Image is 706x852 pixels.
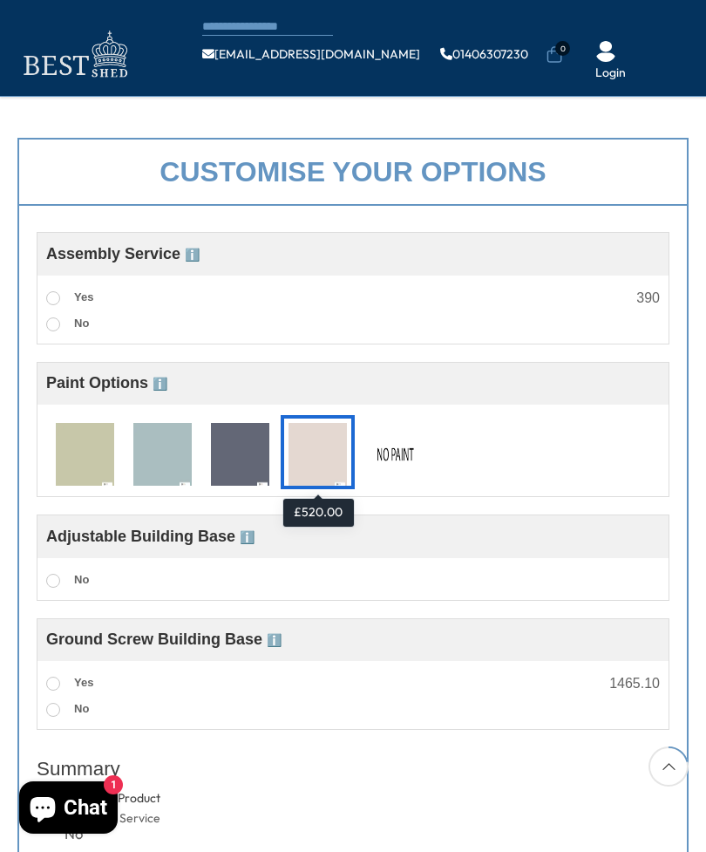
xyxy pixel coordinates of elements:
img: T7010 [56,423,114,487]
span: Adjustable Building Base [46,528,255,545]
img: No Paint [366,423,424,487]
div: Summary [37,747,669,790]
img: T7033 [211,423,269,487]
div: 390 [636,291,660,305]
div: T7078 [281,415,355,489]
span: ℹ️ [153,377,167,391]
inbox-online-store-chat: Shopify online store chat [14,781,123,838]
span: Paint Options [46,374,167,392]
img: T7078 [289,423,347,487]
span: Ground Screw Building Base [46,630,282,648]
div: T7010 [48,415,122,489]
span: Yes [74,290,93,303]
img: User Icon [595,41,616,62]
div: Customise Product [58,790,251,808]
img: T7024 [133,423,192,487]
a: Login [595,65,626,82]
div: T7024 [126,415,200,489]
span: No [74,702,89,715]
span: ℹ️ [185,248,200,262]
div: T7033 [203,415,277,489]
a: 0 [546,46,563,64]
div: 1465.10 [609,677,660,691]
img: logo [13,26,135,83]
a: 01406307230 [440,48,528,60]
span: 0 [555,41,570,56]
span: No [74,573,89,586]
span: No [74,317,89,330]
a: [EMAIL_ADDRESS][DOMAIN_NAME] [202,48,420,60]
div: No Paint [358,415,432,489]
span: Assembly Service [46,245,200,262]
span: ℹ️ [267,633,282,647]
div: No [64,827,176,842]
span: Yes [74,676,93,689]
span: ℹ️ [240,530,255,544]
div: Customise your options [17,138,689,207]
